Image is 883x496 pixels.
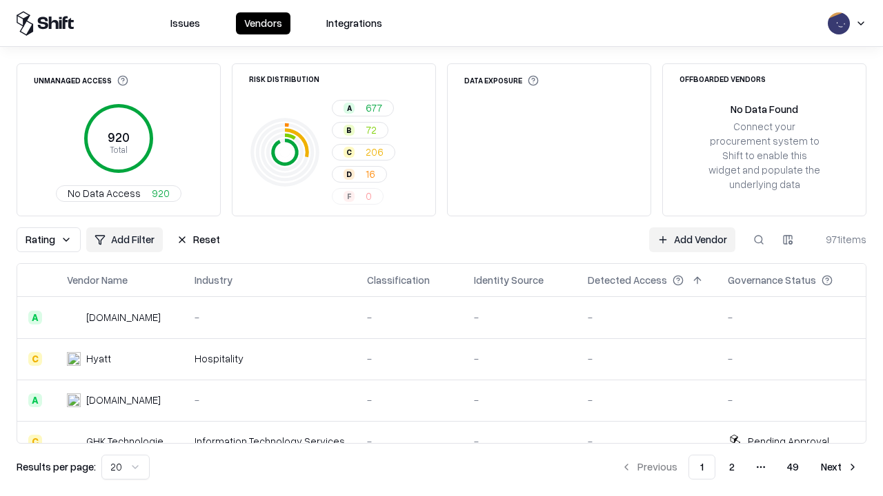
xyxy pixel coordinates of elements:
div: - [195,393,345,407]
div: - [195,310,345,324]
button: Reset [168,227,228,252]
div: - [588,310,706,324]
button: Issues [162,12,208,34]
button: Integrations [318,12,390,34]
button: Vendors [236,12,290,34]
div: C [28,352,42,366]
button: Add Filter [86,227,163,252]
div: A [344,103,355,114]
div: [DOMAIN_NAME] [86,393,161,407]
div: D [344,169,355,180]
div: Governance Status [728,273,816,287]
button: C206 [332,144,395,161]
div: Vendor Name [67,273,128,287]
div: - [474,434,566,448]
div: Connect your procurement system to Shift to enable this widget and populate the underlying data [707,119,822,192]
div: - [367,393,452,407]
button: Next [813,455,866,479]
div: A [28,393,42,407]
div: - [367,351,452,366]
div: - [588,393,706,407]
div: Industry [195,273,232,287]
nav: pagination [613,455,866,479]
div: - [474,393,566,407]
div: Hospitality [195,351,345,366]
span: 677 [366,101,382,115]
p: Results per page: [17,459,96,474]
button: No Data Access920 [56,185,181,202]
div: - [474,310,566,324]
button: 1 [688,455,715,479]
div: [DOMAIN_NAME] [86,310,161,324]
div: Data Exposure [464,75,539,86]
div: Hyatt [86,351,111,366]
div: - [728,351,855,366]
span: Rating [26,232,55,247]
button: 49 [776,455,810,479]
div: - [367,310,452,324]
img: GHK Technologies Inc. [67,435,81,448]
div: A [28,311,42,324]
img: primesec.co.il [67,393,81,407]
div: Classification [367,273,430,287]
span: No Data Access [68,186,141,200]
span: 206 [366,145,384,159]
div: Risk Distribution [249,75,319,83]
span: 920 [152,186,170,200]
div: Unmanaged Access [34,75,128,86]
button: 2 [718,455,746,479]
div: Information Technology Services [195,434,345,448]
img: Hyatt [67,352,81,366]
span: 72 [366,123,377,137]
div: C [344,147,355,158]
div: 971 items [811,232,866,247]
button: D16 [332,166,387,183]
div: - [728,310,855,324]
div: Pending Approval [748,434,829,448]
img: intrado.com [67,311,81,324]
div: C [28,435,42,448]
button: B72 [332,122,388,138]
div: B [344,125,355,136]
div: - [474,351,566,366]
button: A677 [332,100,394,116]
div: - [367,434,452,448]
div: - [588,351,706,366]
div: GHK Technologies Inc. [86,434,172,448]
div: Offboarded Vendors [679,75,766,83]
div: Identity Source [474,273,544,287]
tspan: Total [110,144,128,155]
button: Rating [17,227,81,252]
div: - [728,393,855,407]
span: 16 [366,167,375,181]
a: Add Vendor [649,227,735,252]
tspan: 920 [108,130,130,145]
div: No Data Found [731,102,798,116]
div: Detected Access [588,273,667,287]
div: - [588,434,706,448]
